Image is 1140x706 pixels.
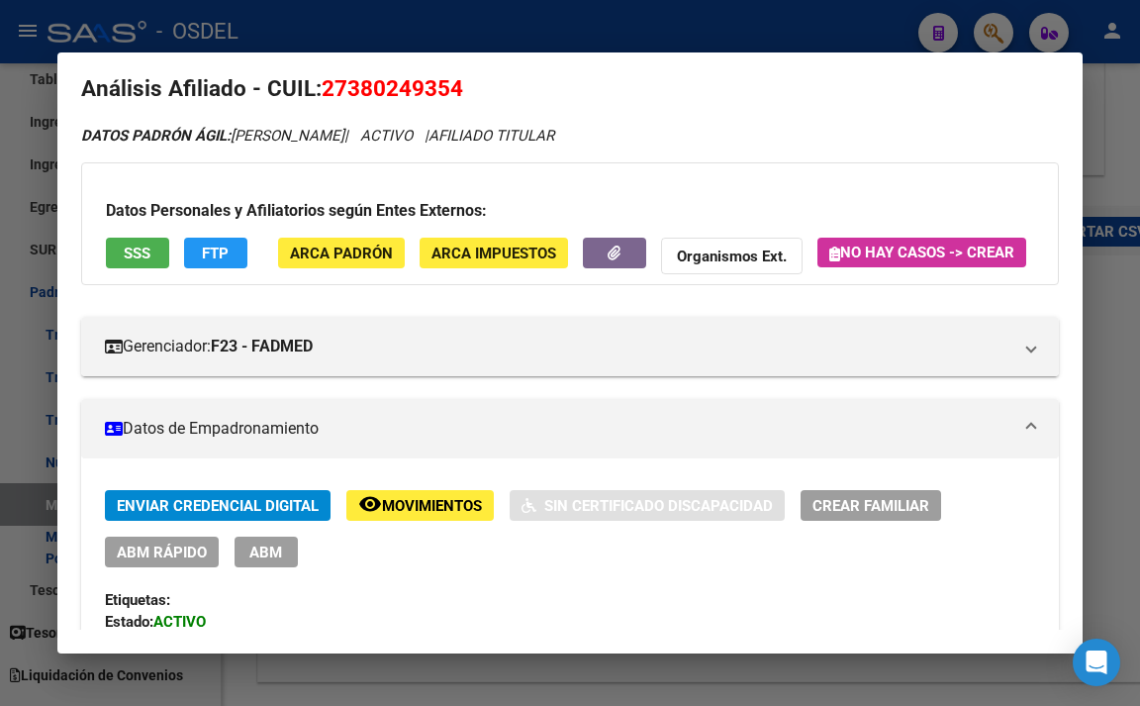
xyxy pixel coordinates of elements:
h3: Datos Personales y Afiliatorios según Entes Externos: [106,199,1035,223]
mat-icon: remove_red_eye [358,492,382,516]
button: Organismos Ext. [661,238,803,274]
div: Open Intercom Messenger [1073,639,1120,686]
strong: F23 - FADMED [211,335,313,358]
button: Crear Familiar [801,490,941,521]
span: ABM Rápido [117,544,207,561]
strong: Estado: [105,613,153,631]
button: SSS [106,238,169,268]
strong: ACTIVO [153,613,206,631]
button: No hay casos -> Crear [817,238,1026,267]
span: AFILIADO TITULAR [428,127,554,145]
span: ARCA Padrón [290,245,393,262]
span: ARCA Impuestos [431,245,556,262]
mat-panel-title: Gerenciador: [105,335,1012,358]
button: Enviar Credencial Digital [105,490,331,521]
button: ABM [235,537,298,567]
span: FTP [202,245,229,262]
button: Sin Certificado Discapacidad [510,490,785,521]
button: ABM Rápido [105,537,219,567]
strong: Etiquetas: [105,591,170,609]
button: ARCA Padrón [278,238,405,268]
span: Sin Certificado Discapacidad [544,497,773,515]
span: No hay casos -> Crear [829,244,1014,261]
mat-panel-title: Datos de Empadronamiento [105,417,1012,441]
h2: Análisis Afiliado - CUIL: [81,72,1060,106]
button: FTP [184,238,247,268]
span: Crear Familiar [812,497,929,515]
span: SSS [124,245,150,262]
i: | ACTIVO | [81,127,554,145]
strong: DATOS PADRÓN ÁGIL: [81,127,231,145]
span: [PERSON_NAME] [81,127,344,145]
span: Enviar Credencial Digital [117,497,319,515]
mat-expansion-panel-header: Datos de Empadronamiento [81,399,1060,458]
span: Movimientos [382,497,482,515]
strong: Organismos Ext. [677,248,787,265]
button: ARCA Impuestos [420,238,568,268]
span: ABM [249,544,282,561]
mat-expansion-panel-header: Gerenciador:F23 - FADMED [81,317,1060,376]
span: 27380249354 [322,75,463,101]
button: Movimientos [346,490,494,521]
